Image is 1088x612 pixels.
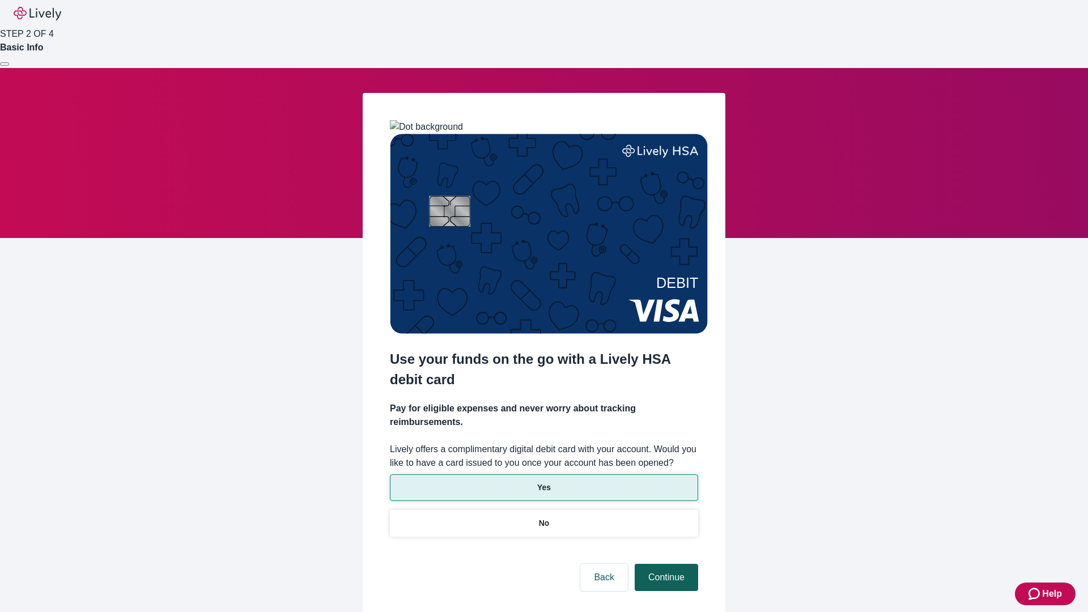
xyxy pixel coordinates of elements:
[1042,587,1062,601] span: Help
[390,349,698,390] h2: Use your funds on the go with a Lively HSA debit card
[580,564,628,591] button: Back
[635,564,698,591] button: Continue
[390,120,463,134] img: Dot background
[390,402,698,429] h4: Pay for eligible expenses and never worry about tracking reimbursements.
[1015,583,1076,605] button: Zendesk support iconHelp
[539,517,550,529] p: No
[1028,587,1042,601] svg: Zendesk support icon
[390,134,708,334] img: Debit card
[390,443,698,470] label: Lively offers a complimentary digital debit card with your account. Would you like to have a card...
[390,474,698,501] button: Yes
[537,482,551,494] p: Yes
[14,7,61,20] img: Lively
[390,510,698,537] button: No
